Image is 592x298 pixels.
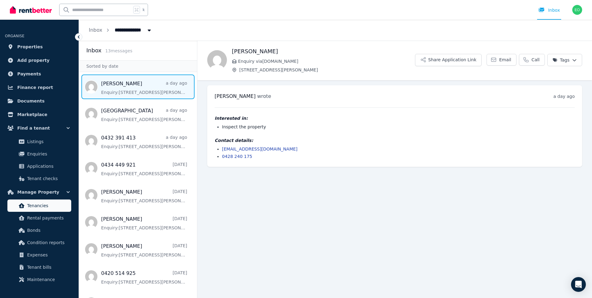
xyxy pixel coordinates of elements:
button: Find a tenant [5,122,74,134]
div: Open Intercom Messenger [571,277,586,292]
span: Enquiry via [DOMAIN_NAME] [238,58,415,64]
a: Condition reports [7,236,71,249]
span: Find a tenant [17,124,50,132]
a: Enquiries [7,148,71,160]
span: [STREET_ADDRESS][PERSON_NAME] [239,67,415,73]
span: Listings [27,138,69,145]
a: Finance report [5,81,74,94]
nav: Breadcrumb [79,20,162,41]
span: wrote [257,93,271,99]
span: Payments [17,70,41,78]
a: [PERSON_NAME]a day agoEnquiry:[STREET_ADDRESS][PERSON_NAME]. [101,80,187,95]
span: Tenancies [27,202,69,209]
a: Listings [7,135,71,148]
span: Email [499,57,511,63]
span: Call [532,57,540,63]
a: [GEOGRAPHIC_DATA]a day agoEnquiry:[STREET_ADDRESS][PERSON_NAME]. [101,107,187,123]
h1: [PERSON_NAME] [232,47,415,56]
a: 0420 514 925[DATE]Enquiry:[STREET_ADDRESS][PERSON_NAME]. [101,270,187,285]
span: Tenant bills [27,264,69,271]
span: Tags [553,57,569,63]
span: Finance report [17,84,53,91]
a: [PERSON_NAME][DATE]Enquiry:[STREET_ADDRESS][PERSON_NAME]. [101,243,187,258]
a: Tenant bills [7,261,71,273]
a: Inbox [89,27,102,33]
a: Payments [5,68,74,80]
a: 0428 240 175 [222,154,252,159]
a: Bonds [7,224,71,236]
span: 13 message s [105,48,132,53]
button: Manage Property [5,186,74,198]
a: Call [519,54,545,66]
a: Rental payments [7,212,71,224]
span: Marketplace [17,111,47,118]
img: Daniel [207,50,227,70]
time: a day ago [553,94,575,99]
button: Share Application Link [415,54,482,66]
a: Properties [5,41,74,53]
span: Properties [17,43,43,50]
span: Rental payments [27,214,69,222]
span: Manage Property [17,188,59,196]
a: Tenancies [7,199,71,212]
a: [PERSON_NAME][DATE]Enquiry:[STREET_ADDRESS][PERSON_NAME]. [101,215,187,231]
a: Marketplace [5,108,74,121]
a: Documents [5,95,74,107]
a: [PERSON_NAME][DATE]Enquiry:[STREET_ADDRESS][PERSON_NAME]. [101,188,187,204]
span: Add property [17,57,50,64]
a: Tenant checks [7,172,71,185]
div: Sorted by date [79,60,197,72]
span: k [142,7,145,12]
span: Bonds [27,227,69,234]
a: 0434 449 921[DATE]Enquiry:[STREET_ADDRESS][PERSON_NAME]. [101,161,187,177]
span: ORGANISE [5,34,24,38]
div: Inbox [538,7,560,13]
span: Maintenance [27,276,69,283]
h2: Inbox [86,46,101,55]
span: Condition reports [27,239,69,246]
img: RentBetter [10,5,52,14]
span: Documents [17,97,45,105]
h4: Interested in: [215,115,575,121]
a: [EMAIL_ADDRESS][DOMAIN_NAME] [222,147,298,151]
span: [PERSON_NAME] [215,93,256,99]
span: Applications [27,163,69,170]
h4: Contact details: [215,137,575,143]
span: Expenses [27,251,69,259]
li: Inspect the property [222,124,575,130]
a: Maintenance [7,273,71,286]
span: Tenant checks [27,175,69,182]
button: Tags [547,54,582,66]
img: Ezechiel Orski-Ritchie [572,5,582,15]
span: Enquiries [27,150,69,158]
a: Expenses [7,249,71,261]
a: Applications [7,160,71,172]
a: Add property [5,54,74,66]
a: 0432 391 413a day agoEnquiry:[STREET_ADDRESS][PERSON_NAME]. [101,134,187,150]
a: Email [487,54,516,66]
